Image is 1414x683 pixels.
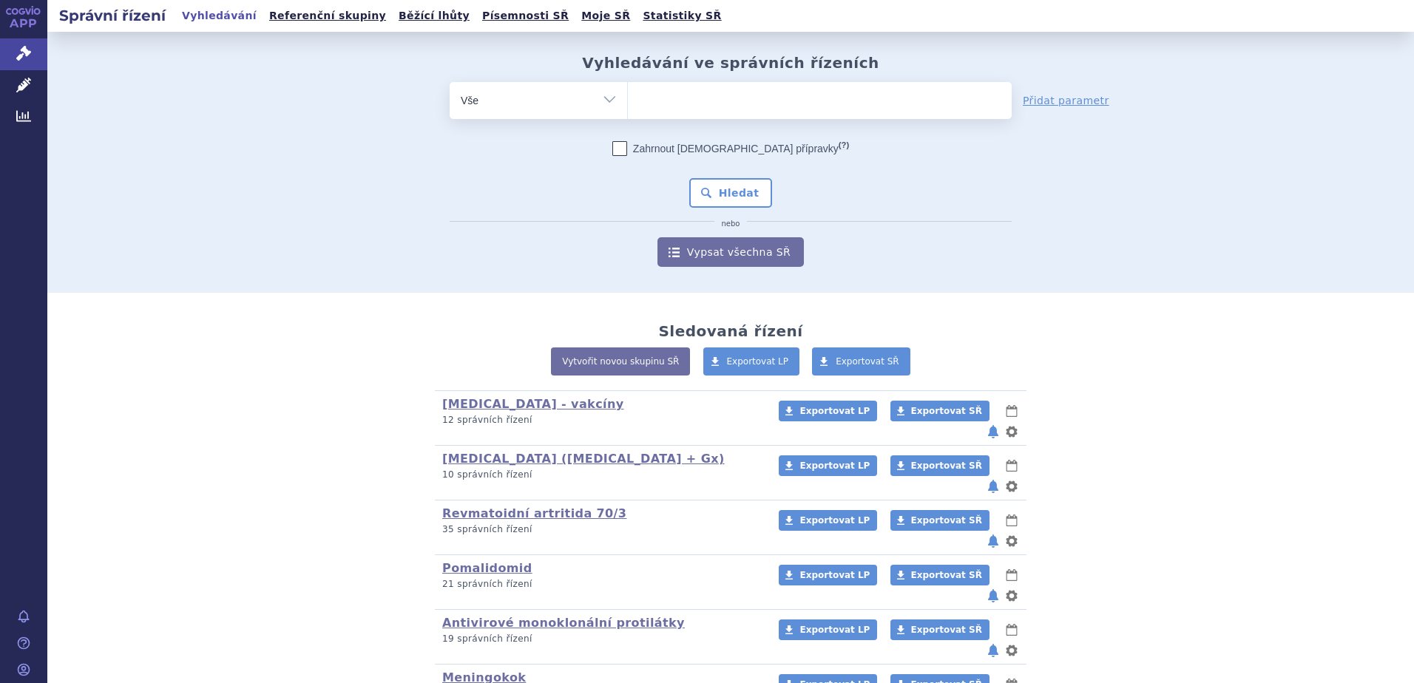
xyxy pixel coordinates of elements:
button: lhůty [1004,566,1019,584]
a: Písemnosti SŘ [478,6,573,26]
h2: Sledovaná řízení [658,322,802,340]
a: Exportovat SŘ [890,401,990,421]
span: Exportovat LP [799,625,870,635]
a: Exportovat LP [779,401,877,421]
button: nastavení [1004,423,1019,441]
button: lhůty [1004,621,1019,639]
span: Exportovat LP [727,356,789,367]
a: Exportovat LP [779,619,877,640]
h2: Vyhledávání ve správních řízeních [582,54,879,72]
button: Hledat [689,178,773,208]
a: Exportovat SŘ [890,619,990,640]
button: nastavení [1004,532,1019,550]
i: nebo [714,220,748,228]
button: nastavení [1004,478,1019,495]
a: Vypsat všechna SŘ [657,237,804,267]
a: Pomalidomid [442,561,532,575]
label: Zahrnout [DEMOGRAPHIC_DATA] přípravky [612,141,849,156]
button: lhůty [1004,402,1019,420]
p: 10 správních řízení [442,469,760,481]
span: Exportovat LP [799,515,870,526]
a: Exportovat SŘ [890,510,990,531]
a: Moje SŘ [577,6,635,26]
a: Exportovat LP [703,347,800,376]
a: Běžící lhůty [394,6,474,26]
a: Statistiky SŘ [638,6,725,26]
p: 19 správních řízení [442,633,760,645]
p: 12 správních řízení [442,414,760,427]
a: Revmatoidní artritida 70/3 [442,506,626,520]
abbr: (?) [839,140,849,150]
span: Exportovat SŘ [911,515,982,526]
span: Exportovat SŘ [836,356,899,367]
button: nastavení [1004,587,1019,605]
button: lhůty [1004,457,1019,475]
a: Referenční skupiny [265,6,390,26]
a: Antivirové monoklonální protilátky [442,616,685,630]
button: notifikace [986,423,1001,441]
a: Vytvořit novou skupinu SŘ [551,347,690,376]
span: Exportovat LP [799,461,870,471]
p: 21 správních řízení [442,578,760,591]
a: Exportovat LP [779,455,877,476]
p: 35 správních řízení [442,523,760,536]
span: Exportovat LP [799,406,870,416]
span: Exportovat SŘ [911,406,982,416]
a: Exportovat SŘ [890,565,990,585]
a: Exportovat SŘ [890,455,990,476]
button: notifikace [986,587,1001,605]
button: nastavení [1004,642,1019,659]
a: [MEDICAL_DATA] - vakcíny [442,397,624,411]
span: Exportovat SŘ [911,625,982,635]
span: Exportovat SŘ [911,461,982,471]
h2: Správní řízení [47,5,177,26]
span: Exportovat SŘ [911,570,982,580]
button: lhůty [1004,512,1019,529]
a: Exportovat LP [779,510,877,531]
a: Exportovat LP [779,565,877,585]
button: notifikace [986,532,1001,550]
a: Vyhledávání [177,6,261,26]
a: [MEDICAL_DATA] ([MEDICAL_DATA] + Gx) [442,452,725,466]
button: notifikace [986,478,1001,495]
a: Přidat parametr [1023,93,1109,108]
span: Exportovat LP [799,570,870,580]
a: Exportovat SŘ [812,347,910,376]
button: notifikace [986,642,1001,659]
